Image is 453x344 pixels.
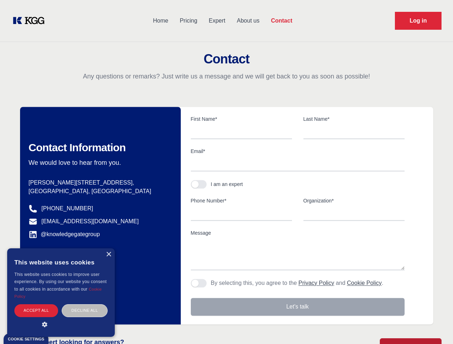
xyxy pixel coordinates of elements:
[29,230,100,239] a: @knowledgegategroup
[191,115,292,123] label: First Name*
[191,229,405,236] label: Message
[211,279,383,287] p: By selecting this, you agree to the and .
[191,298,405,316] button: Let's talk
[231,11,265,30] a: About us
[303,197,405,204] label: Organization*
[191,197,292,204] label: Phone Number*
[29,158,169,167] p: We would love to hear from you.
[62,304,108,317] div: Decline all
[42,204,93,213] a: [PHONE_NUMBER]
[29,187,169,196] p: [GEOGRAPHIC_DATA], [GEOGRAPHIC_DATA]
[9,72,444,81] p: Any questions or remarks? Just write us a message and we will get back to you as soon as possible!
[14,287,102,298] a: Cookie Policy
[42,217,139,226] a: [EMAIL_ADDRESS][DOMAIN_NAME]
[9,52,444,66] h2: Contact
[14,254,108,271] div: This website uses cookies
[14,272,107,292] span: This website uses cookies to improve user experience. By using our website you consent to all coo...
[395,12,442,30] a: Request Demo
[265,11,298,30] a: Contact
[298,280,334,286] a: Privacy Policy
[147,11,174,30] a: Home
[14,304,58,317] div: Accept all
[417,310,453,344] iframe: Chat Widget
[29,141,169,154] h2: Contact Information
[211,181,243,188] div: I am an expert
[8,337,44,341] div: Cookie settings
[191,148,405,155] label: Email*
[174,11,203,30] a: Pricing
[29,178,169,187] p: [PERSON_NAME][STREET_ADDRESS],
[203,11,231,30] a: Expert
[347,280,382,286] a: Cookie Policy
[11,15,50,27] a: KOL Knowledge Platform: Talk to Key External Experts (KEE)
[106,252,111,257] div: Close
[303,115,405,123] label: Last Name*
